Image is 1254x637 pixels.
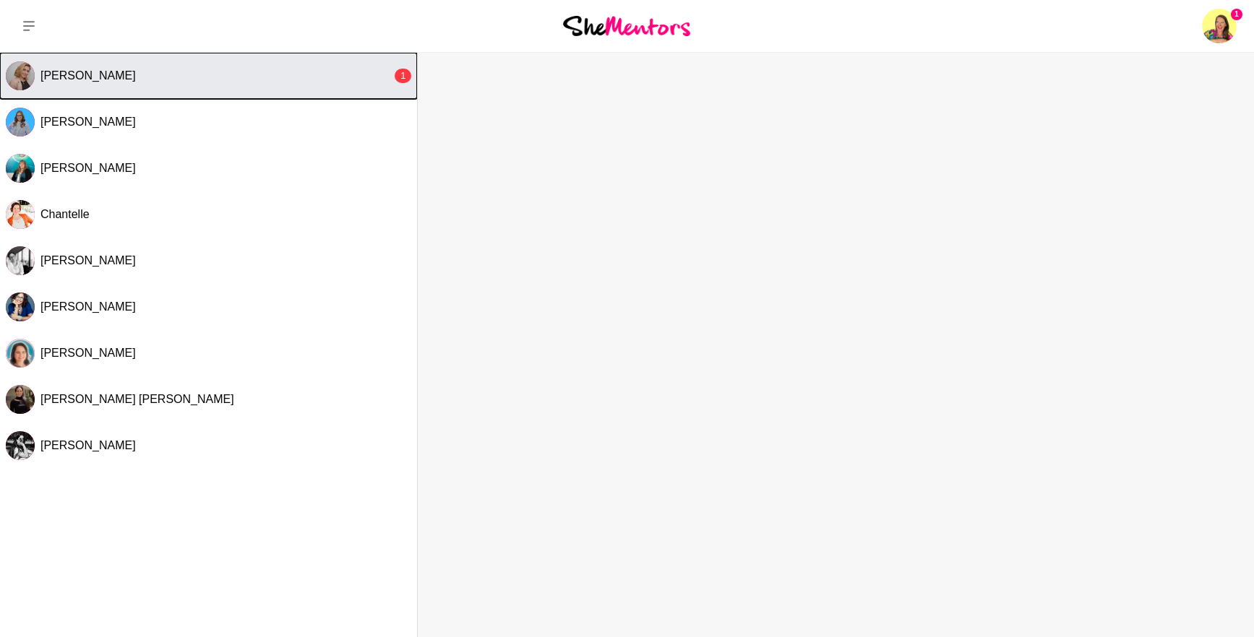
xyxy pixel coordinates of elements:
[1202,9,1237,43] img: Roslyn Thompson
[40,439,136,451] span: [PERSON_NAME]
[6,108,35,136] img: M
[40,208,90,220] span: Chantelle
[1202,9,1237,43] a: Roslyn Thompson1
[40,162,136,174] span: [PERSON_NAME]
[6,339,35,368] div: Lily Rudolph
[6,431,35,460] div: Amelia Theodorakis
[6,154,35,183] div: Emily Fogg
[40,393,234,405] span: [PERSON_NAME] [PERSON_NAME]
[1231,9,1242,20] span: 1
[40,347,136,359] span: [PERSON_NAME]
[40,116,136,128] span: [PERSON_NAME]
[6,339,35,368] img: L
[6,154,35,183] img: E
[6,61,35,90] div: Madison Hamelers
[6,61,35,90] img: M
[40,254,136,266] span: [PERSON_NAME]
[395,69,411,83] div: 1
[40,300,136,313] span: [PERSON_NAME]
[6,385,35,414] img: E
[40,69,136,82] span: [PERSON_NAME]
[563,16,690,35] img: She Mentors Logo
[6,385,35,414] div: Evelyn Lopez Delon
[6,108,35,136] div: Mona Swarup
[6,292,35,321] div: Amanda Ewin
[6,246,35,275] div: Sarah Cassells
[6,246,35,275] img: S
[6,200,35,229] div: Chantelle
[6,431,35,460] img: A
[6,292,35,321] img: A
[6,200,35,229] img: C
